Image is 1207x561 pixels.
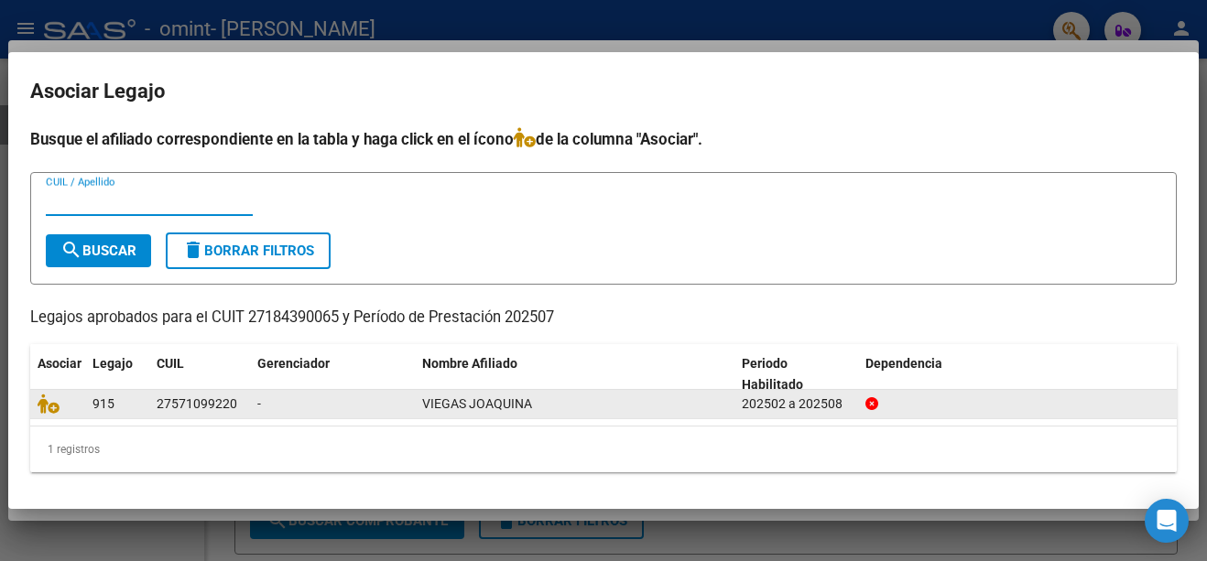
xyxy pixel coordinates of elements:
span: Asociar [38,356,82,371]
span: Dependencia [865,356,942,371]
datatable-header-cell: Legajo [85,344,149,405]
div: 27571099220 [157,394,237,415]
span: Legajo [92,356,133,371]
span: Borrar Filtros [182,243,314,259]
mat-icon: delete [182,239,204,261]
span: Gerenciador [257,356,330,371]
button: Borrar Filtros [166,232,331,269]
span: - [257,396,261,411]
span: Nombre Afiliado [422,356,517,371]
span: VIEGAS JOAQUINA [422,396,532,411]
p: Legajos aprobados para el CUIT 27184390065 y Período de Prestación 202507 [30,307,1177,329]
h2: Asociar Legajo [30,74,1177,109]
div: 1 registros [30,426,1177,472]
datatable-header-cell: CUIL [149,344,250,405]
datatable-header-cell: Periodo Habilitado [734,344,858,405]
span: Buscar [60,243,136,259]
datatable-header-cell: Dependencia [858,344,1178,405]
datatable-header-cell: Gerenciador [250,344,415,405]
datatable-header-cell: Nombre Afiliado [415,344,734,405]
mat-icon: search [60,239,82,261]
span: 915 [92,396,114,411]
span: Periodo Habilitado [742,356,803,392]
datatable-header-cell: Asociar [30,344,85,405]
div: 202502 a 202508 [742,394,851,415]
button: Buscar [46,234,151,267]
div: Open Intercom Messenger [1145,499,1189,543]
h4: Busque el afiliado correspondiente en la tabla y haga click en el ícono de la columna "Asociar". [30,127,1177,151]
span: CUIL [157,356,184,371]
